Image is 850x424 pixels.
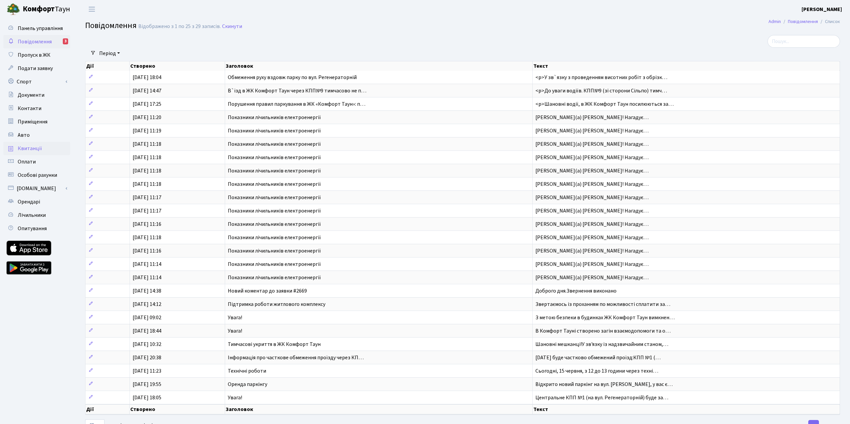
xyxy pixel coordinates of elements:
a: Особові рахунки [3,168,70,182]
span: [DATE] 20:38 [133,354,161,361]
th: Заголовок [225,404,533,414]
li: Список [818,18,840,25]
span: Пропуск в ЖК [18,51,50,59]
span: [DATE] 11:16 [133,221,161,228]
span: Показники лічильників електроенергії [228,167,321,174]
a: Орендарі [3,195,70,208]
span: [DATE] 11:23 [133,367,161,375]
span: [PERSON_NAME](а) [PERSON_NAME]! Нагадує… [535,180,649,188]
span: Показники лічильників електроенергії [228,234,321,241]
a: Опитування [3,222,70,235]
span: Опитування [18,225,47,232]
span: [PERSON_NAME](а) [PERSON_NAME]! Нагадує… [535,154,649,161]
span: Повідомлення [85,20,137,31]
a: Документи [3,88,70,102]
span: Авто [18,131,30,139]
span: Лічильники [18,211,46,219]
span: [PERSON_NAME](а) [PERSON_NAME]! Нагадує… [535,247,649,255]
span: Показники лічильників електроенергії [228,274,321,281]
span: [DATE] 11:14 [133,261,161,268]
a: Подати заявку [3,62,70,75]
a: [DOMAIN_NAME] [3,182,70,195]
span: Увага! [228,314,242,321]
span: Відкрито новий паркінг на вул. [PERSON_NAME], у вас є… [535,381,673,388]
span: Таун [23,4,70,15]
span: Інформація про часткове обмеження проїзду через КП… [228,354,364,361]
th: Створено [130,61,225,71]
th: Заголовок [225,61,533,71]
th: Створено [130,404,225,414]
span: Технічні роботи [228,367,266,375]
span: Звертаємось із проханням по можливості сплатити за… [535,301,670,308]
span: Тимчасові укриття в ЖК Комфорт Таун [228,341,321,348]
span: Показники лічильників електроенергії [228,180,321,188]
span: Контакти [18,105,41,112]
a: Спорт [3,75,70,88]
span: Порушення правил паркування в ЖК «Комфорт Таун»: п… [228,100,365,108]
span: Подати заявку [18,65,53,72]
span: [PERSON_NAME](а) [PERSON_NAME]! Нагадує… [535,194,649,201]
span: Увага! [228,394,242,401]
span: [DATE] 18:04 [133,74,161,81]
a: [PERSON_NAME] [802,5,842,13]
span: [DATE] буде частково обмежений проїзд:КПП №1 (… [535,354,661,361]
span: [DATE] 11:18 [133,234,161,241]
a: Повідомлення3 [3,35,70,48]
span: Показники лічильників електроенергії [228,261,321,268]
span: Центральне КПП №1 (на вул. Регенераторній) буде за… [535,394,668,401]
span: [DATE] 17:25 [133,100,161,108]
a: Оплати [3,155,70,168]
span: Показники лічильників електроенергії [228,140,321,148]
span: Обмеження руху вздовж парку по вул. Регенераторній [228,74,357,81]
a: Квитанції [3,142,70,155]
span: [DATE] 11:19 [133,127,161,134]
span: Приміщення [18,118,47,125]
span: [PERSON_NAME](а) [PERSON_NAME]! Нагадує… [535,274,649,281]
span: Показники лічильників електроенергії [228,221,321,228]
nav: breadcrumb [758,15,850,29]
span: [PERSON_NAME](а) [PERSON_NAME]! Нагадує… [535,207,649,215]
span: Документи [18,91,44,99]
span: [PERSON_NAME](а) [PERSON_NAME]! Нагадує… [535,140,649,148]
span: З метою безпеки в будинках ЖК Комфорт Таун вимкнен… [535,314,675,321]
b: Комфорт [23,4,55,14]
span: <p>У зв`язку з проведенням висотних робіт з обрізк… [535,74,667,81]
img: logo.png [7,3,20,16]
span: Повідомлення [18,38,52,45]
span: Квитанції [18,145,42,152]
a: Скинути [222,23,242,30]
span: [DATE] 14:12 [133,301,161,308]
span: [PERSON_NAME](а) [PERSON_NAME]! Нагадує… [535,167,649,174]
div: 3 [63,38,68,44]
span: Показники лічильників електроенергії [228,114,321,121]
th: Текст [533,61,840,71]
span: [DATE] 11:16 [133,247,161,255]
span: Показники лічильників електроенергії [228,154,321,161]
span: Показники лічильників електроенергії [228,247,321,255]
span: Оренда паркінгу [228,381,267,388]
span: Увага! [228,327,242,335]
a: Приміщення [3,115,70,128]
th: Дії [86,404,130,414]
span: [PERSON_NAME](а) [PERSON_NAME]! Нагадує… [535,261,649,268]
span: [DATE] 19:55 [133,381,161,388]
span: В`їзд в ЖК Комфорт Таун через КПП№9 тимчасово не п… [228,87,366,94]
span: Панель управління [18,25,63,32]
input: Пошук... [768,35,840,48]
span: [DATE] 10:32 [133,341,161,348]
span: В Комфорт Тауні створено загін взаємодопомоги та о… [535,327,671,335]
span: [DATE] 11:20 [133,114,161,121]
span: [DATE] 11:17 [133,207,161,215]
a: Пропуск в ЖК [3,48,70,62]
span: Шановні мешканці!У зв'язку із надзвичайним станом,… [535,341,668,348]
span: <p>Шановні водії, в ЖК Комфорт Таун посилюються за… [535,100,674,108]
a: Період [97,48,123,59]
span: [PERSON_NAME](а) [PERSON_NAME]! Нагадує… [535,234,649,241]
span: Доброго дня.Звернення виконано [535,287,617,295]
span: Орендарі [18,198,40,205]
a: Повідомлення [788,18,818,25]
b: [PERSON_NAME] [802,6,842,13]
span: [DATE] 18:44 [133,327,161,335]
button: Переключити навігацію [83,4,100,15]
span: [DATE] 11:14 [133,274,161,281]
